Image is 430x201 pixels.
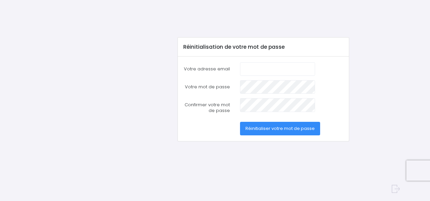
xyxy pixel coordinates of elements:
label: Confirmer votre mot de passe [178,98,235,117]
span: Réinitialiser votre mot de passe [245,125,315,132]
label: Votre mot de passe [178,80,235,94]
label: Votre adresse email [178,62,235,76]
button: Réinitialiser votre mot de passe [240,122,320,135]
div: Réinitialisation de votre mot de passe [178,38,349,57]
